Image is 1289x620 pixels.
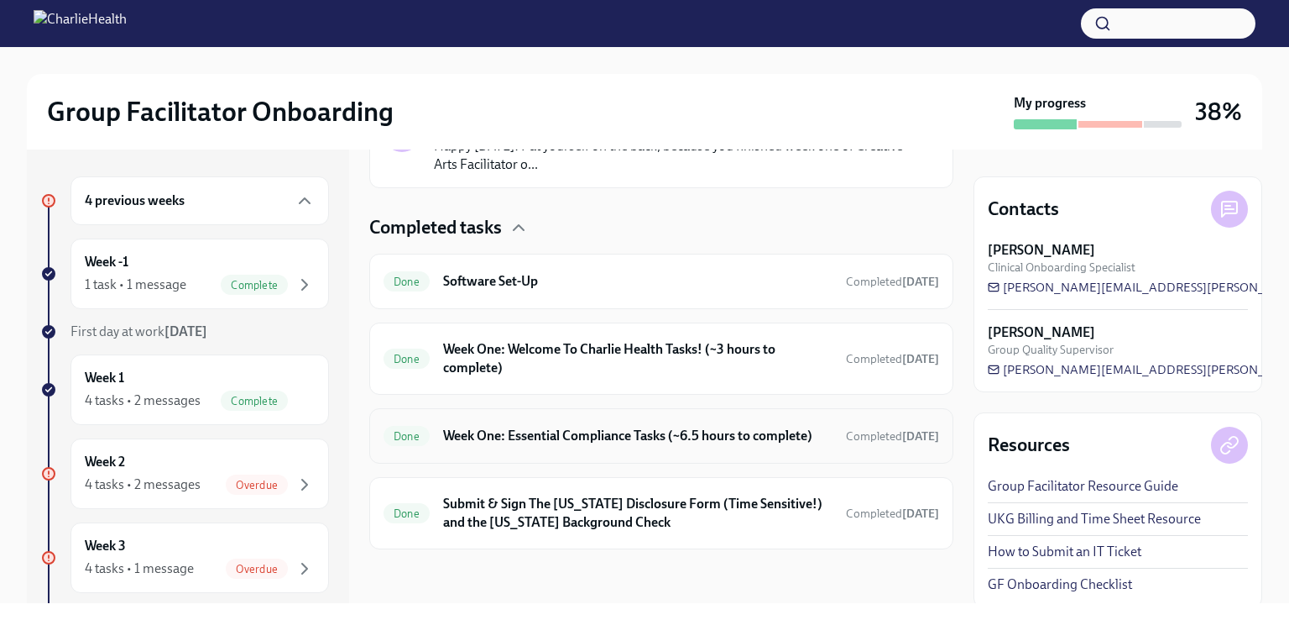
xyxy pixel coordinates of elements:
[846,275,939,289] span: Completed
[85,476,201,494] div: 4 tasks • 2 messages
[40,439,329,509] a: Week 24 tasks • 2 messagesOverdue
[443,272,832,291] h6: Software Set-Up
[85,391,201,410] div: 4 tasks • 2 messages
[221,395,288,407] span: Complete
[164,323,207,339] strong: [DATE]
[34,10,127,37] img: CharlieHealth
[40,323,329,341] a: First day at work[DATE]
[384,423,939,449] a: DoneWeek One: Essential Compliance Tasks (~6.5 hours to complete)Completed[DATE]
[40,523,329,593] a: Week 34 tasks • 1 messageOverdue
[384,276,430,288] span: Done
[85,560,194,578] div: 4 tasks • 1 message
[85,192,185,210] h6: 4 previous weeks
[902,352,939,366] strong: [DATE]
[846,507,939,521] span: Completed
[369,215,502,240] h4: Completed tasks
[443,340,832,377] h6: Week One: Welcome To Charlie Health Tasks! (~3 hours to complete)
[988,342,1114,358] span: Group Quality Supervisor
[988,433,1070,458] h4: Resources
[85,453,125,471] h6: Week 2
[384,337,939,381] a: DoneWeek One: Welcome To Charlie Health Tasks! (~3 hours to complete)Completed[DATE]
[988,260,1135,276] span: Clinical Onboarding Specialist
[85,537,126,555] h6: Week 3
[902,429,939,444] strong: [DATE]
[846,274,939,290] span: September 10th, 2025 15:34
[846,351,939,367] span: September 16th, 2025 15:36
[434,137,905,174] p: Happy [DATE]! Pat yourself on the back, because you finished week one of Creative Arts Facilitato...
[70,323,207,339] span: First day at work
[988,510,1201,528] a: UKG Billing and Time Sheet Resource
[40,239,329,309] a: Week -11 task • 1 messageComplete
[384,353,430,365] span: Done
[40,355,329,425] a: Week 14 tasks • 2 messagesComplete
[902,507,939,521] strong: [DATE]
[226,563,288,575] span: Overdue
[70,176,329,225] div: 4 previous weeks
[85,276,186,294] div: 1 task • 1 message
[384,491,939,535] a: DoneSubmit & Sign The [US_STATE] Disclosure Form (Time Sensitive!) and the [US_STATE] Background ...
[85,369,124,387] h6: Week 1
[47,95,394,129] h2: Group Facilitator Onboarding
[384,430,430,443] span: Done
[226,479,288,491] span: Overdue
[988,543,1141,561] a: How to Submit an IT Ticket
[1014,94,1086,113] strong: My progress
[988,197,1059,222] h4: Contacts
[988,477,1178,496] a: Group Facilitator Resource Guide
[846,506,939,522] span: September 16th, 2025 14:51
[988,575,1132,594] a: GF Onboarding Checklist
[384,268,939,295] a: DoneSoftware Set-UpCompleted[DATE]
[221,279,288,292] span: Complete
[384,507,430,520] span: Done
[369,215,953,240] div: Completed tasks
[85,253,128,271] h6: Week -1
[443,427,832,445] h6: Week One: Essential Compliance Tasks (~6.5 hours to complete)
[1195,97,1242,127] h3: 38%
[988,241,1095,260] strong: [PERSON_NAME]
[846,429,939,444] span: Completed
[988,323,1095,342] strong: [PERSON_NAME]
[443,495,832,532] h6: Submit & Sign The [US_STATE] Disclosure Form (Time Sensitive!) and the [US_STATE] Background Check
[846,352,939,366] span: Completed
[902,275,939,289] strong: [DATE]
[846,428,939,444] span: September 18th, 2025 14:40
